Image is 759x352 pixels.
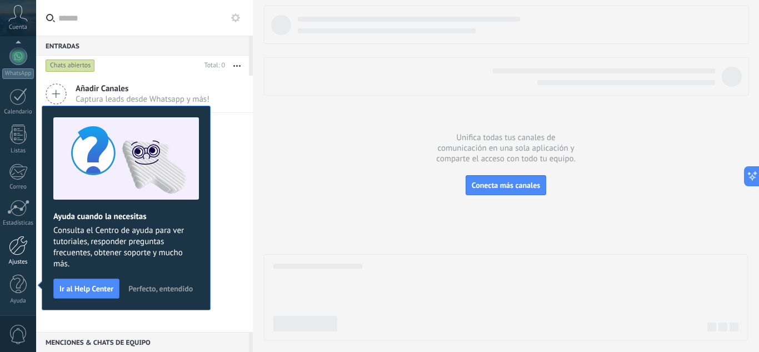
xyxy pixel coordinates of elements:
[9,24,27,31] span: Cuenta
[2,259,34,266] div: Ajustes
[2,220,34,227] div: Estadísticas
[36,36,249,56] div: Entradas
[46,59,95,72] div: Chats abiertos
[36,332,249,352] div: Menciones & Chats de equipo
[200,60,225,71] div: Total: 0
[128,285,193,292] span: Perfecto, entendido
[2,108,34,116] div: Calendario
[2,298,34,305] div: Ayuda
[59,285,113,292] span: Ir al Help Center
[53,279,119,299] button: Ir al Help Center
[53,225,199,270] span: Consulta el Centro de ayuda para ver tutoriales, responder preguntas frecuentes, obtener soporte ...
[472,180,540,190] span: Conecta más canales
[466,175,546,195] button: Conecta más canales
[2,147,34,155] div: Listas
[2,184,34,191] div: Correo
[76,83,209,94] span: Añadir Canales
[53,211,199,222] h2: Ayuda cuando la necesitas
[76,94,209,105] span: Captura leads desde Whatsapp y más!
[123,280,198,297] button: Perfecto, entendido
[2,68,34,79] div: WhatsApp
